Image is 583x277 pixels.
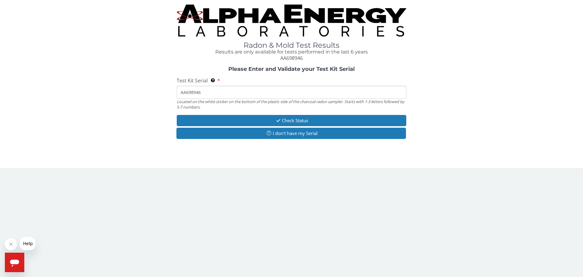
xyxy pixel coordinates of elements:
h4: Results are only available for tests performed in the last 6 years [177,49,406,55]
iframe: Message from company [19,237,36,250]
strong: Please Enter and Validate your Test Kit Serial [228,66,355,72]
img: TightCrop.jpg [177,5,406,36]
iframe: Button to launch messaging window [5,253,24,272]
h1: Radon & Mold Test Results [177,41,406,49]
span: AA698946 [280,55,303,61]
span: Test Kit Serial [177,77,208,84]
div: Located on the white sticker on the bottom of the plastic side of the charcoal radon sampler. Sta... [177,99,406,110]
button: Check Status [177,115,406,126]
iframe: Close message [5,238,17,250]
button: I don't have my Serial [176,128,406,139]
